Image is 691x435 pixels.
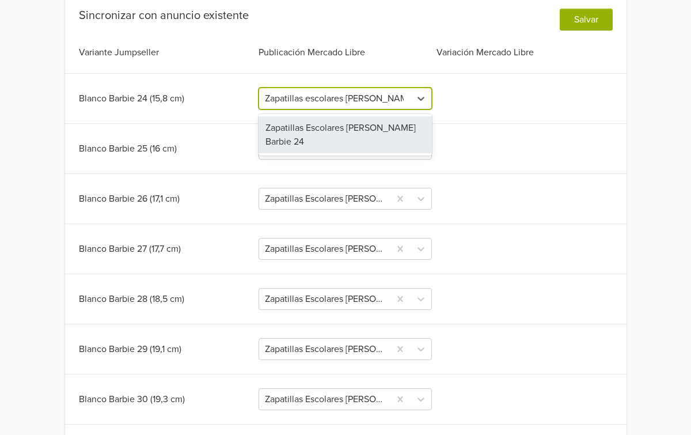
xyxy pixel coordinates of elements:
div: Blanco Barbie 28 (18,5 cm) [79,292,257,306]
div: Blanco Barbie 25 (16 cm) [79,142,257,156]
div: Blanco Barbie 24 (15,8 cm) [79,92,257,105]
div: Blanco Barbie 26 (17,1 cm) [79,192,257,206]
div: Sincronizar con anuncio existente [79,9,249,22]
div: Publicación Mercado Libre [256,46,434,59]
button: Salvar [560,9,613,31]
div: Blanco Barbie 27 (17,7 cm) [79,242,257,256]
div: Variación Mercado Libre [434,46,612,59]
div: Variante Jumpseller [79,46,257,59]
div: Zapatillas Escolares [PERSON_NAME] Barbie 24 [259,116,432,153]
div: Blanco Barbie 29 (19,1 cm) [79,342,257,356]
div: Blanco Barbie 30 (19,3 cm) [79,392,257,406]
